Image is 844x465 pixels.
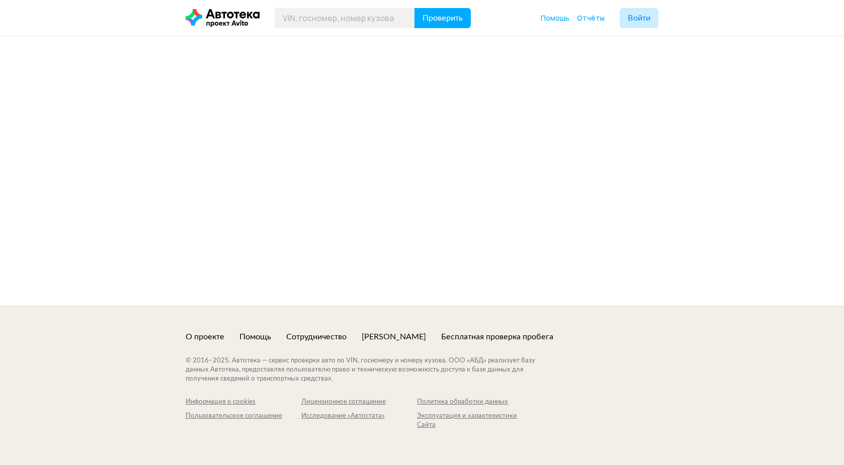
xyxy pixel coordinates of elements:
[441,331,553,342] a: Бесплатная проверка пробега
[186,398,301,407] a: Информация о cookies
[362,331,426,342] a: [PERSON_NAME]
[301,412,417,430] a: Исследование «Автостата»
[301,398,417,407] a: Лицензионное соглашение
[186,412,301,430] a: Пользовательское соглашение
[414,8,471,28] button: Проверить
[628,14,650,22] span: Войти
[286,331,347,342] a: Сотрудничество
[541,13,569,23] a: Помощь
[417,412,533,430] a: Эксплуатация и характеристики Сайта
[239,331,271,342] a: Помощь
[620,8,658,28] button: Войти
[577,13,605,23] a: Отчёты
[186,412,301,421] div: Пользовательское соглашение
[301,412,417,421] div: Исследование «Автостата»
[417,398,533,407] a: Политика обработки данных
[186,331,224,342] a: О проекте
[186,356,555,384] div: © 2016– 2025 . Автотека — сервис проверки авто по VIN, госномеру и номеру кузова. ООО «АБД» реали...
[423,14,463,22] span: Проверить
[275,8,415,28] input: VIN, госномер, номер кузова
